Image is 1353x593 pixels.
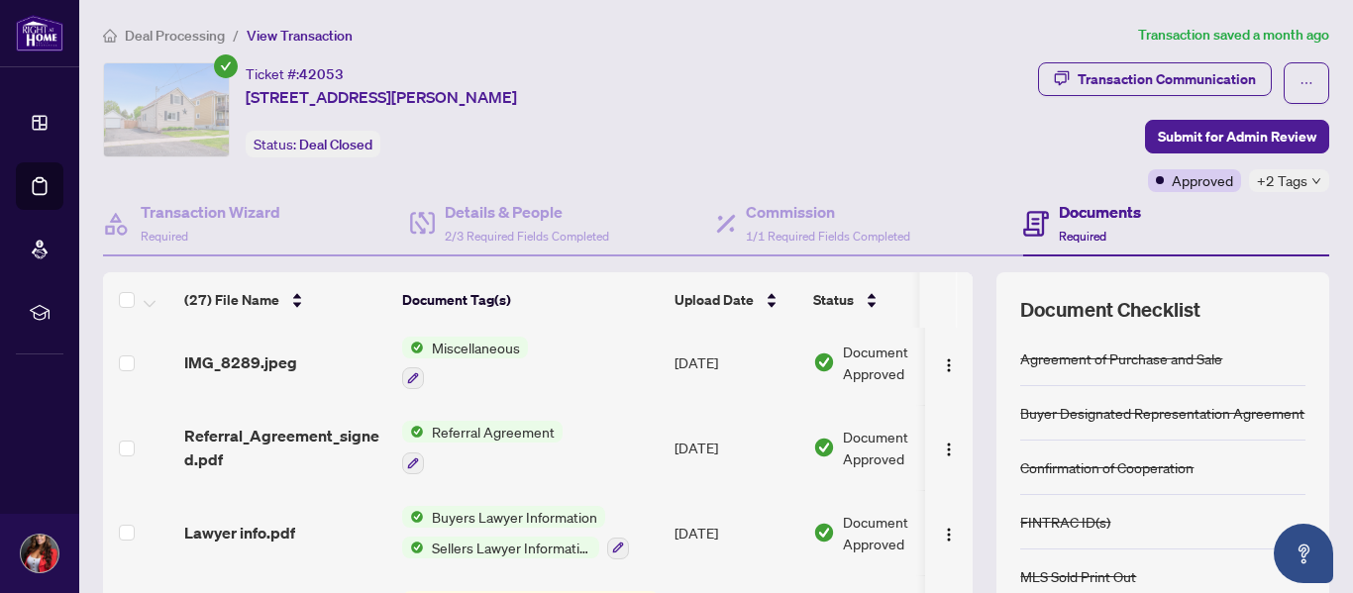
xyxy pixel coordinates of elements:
[1158,121,1316,152] span: Submit for Admin Review
[246,62,344,85] div: Ticket #:
[176,272,394,328] th: (27) File Name
[402,506,629,559] button: Status IconBuyers Lawyer InformationStatus IconSellers Lawyer Information
[843,341,966,384] span: Document Approved
[843,426,966,469] span: Document Approved
[21,535,58,572] img: Profile Icon
[184,521,295,544] span: Lawyer info.pdf
[445,229,609,244] span: 2/3 Required Fields Completed
[813,351,835,373] img: Document Status
[1059,229,1106,244] span: Required
[1311,176,1321,186] span: down
[1020,402,1304,424] div: Buyer Designated Representation Agreement
[1038,62,1272,96] button: Transaction Communication
[184,350,297,374] span: IMG_8289.jpeg
[141,229,188,244] span: Required
[746,200,910,224] h4: Commission
[813,437,835,458] img: Document Status
[125,27,225,45] span: Deal Processing
[16,15,63,51] img: logo
[184,289,279,311] span: (27) File Name
[394,272,667,328] th: Document Tag(s)
[1257,169,1307,192] span: +2 Tags
[214,54,238,78] span: check-circle
[1020,565,1136,587] div: MLS Sold Print Out
[424,506,605,528] span: Buyers Lawyer Information
[813,522,835,544] img: Document Status
[1145,120,1329,153] button: Submit for Admin Review
[402,337,424,358] img: Status Icon
[1059,200,1141,224] h4: Documents
[675,289,754,311] span: Upload Date
[247,27,353,45] span: View Transaction
[103,29,117,43] span: home
[941,357,957,373] img: Logo
[1300,76,1313,90] span: ellipsis
[445,200,609,224] h4: Details & People
[933,517,965,548] button: Logo
[1078,63,1256,95] div: Transaction Communication
[299,65,344,83] span: 42053
[667,405,805,490] td: [DATE]
[813,289,854,311] span: Status
[933,432,965,463] button: Logo
[667,321,805,406] td: [DATE]
[933,346,965,378] button: Logo
[233,24,239,47] li: /
[104,63,229,156] img: IMG-X12152690_1.jpg
[1020,511,1110,533] div: FINTRAC ID(s)
[941,442,957,457] img: Logo
[402,506,424,528] img: Status Icon
[184,424,386,471] span: Referral_Agreement_signed.pdf
[941,527,957,543] img: Logo
[1020,347,1222,369] div: Agreement of Purchase and Sale
[1020,296,1200,324] span: Document Checklist
[402,537,424,558] img: Status Icon
[402,421,563,474] button: Status IconReferral Agreement
[246,85,517,109] span: [STREET_ADDRESS][PERSON_NAME]
[299,136,372,153] span: Deal Closed
[843,511,966,554] span: Document Approved
[805,272,974,328] th: Status
[424,537,599,558] span: Sellers Lawyer Information
[1274,524,1333,583] button: Open asap
[402,337,528,390] button: Status IconMiscellaneous
[246,131,380,157] div: Status:
[1020,456,1194,478] div: Confirmation of Cooperation
[746,229,910,244] span: 1/1 Required Fields Completed
[141,200,280,224] h4: Transaction Wizard
[402,421,424,443] img: Status Icon
[424,421,563,443] span: Referral Agreement
[1172,169,1233,191] span: Approved
[424,337,528,358] span: Miscellaneous
[667,490,805,575] td: [DATE]
[1138,24,1329,47] article: Transaction saved a month ago
[667,272,805,328] th: Upload Date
